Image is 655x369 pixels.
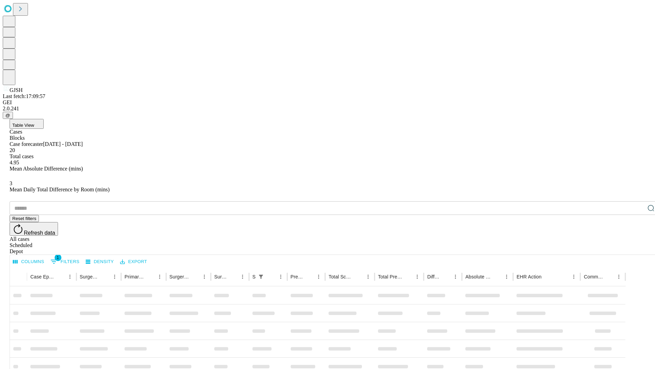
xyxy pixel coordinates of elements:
button: @ [3,112,13,119]
span: Refresh data [24,230,55,236]
button: Sort [145,272,155,282]
button: Menu [155,272,164,282]
button: Menu [110,272,119,282]
button: Table View [10,119,44,129]
button: Menu [363,272,373,282]
span: Total cases [10,153,33,159]
button: Reset filters [10,215,39,222]
div: EHR Action [516,274,541,279]
button: Density [84,257,116,267]
button: Show filters [256,272,266,282]
button: Show filters [49,256,81,267]
span: GJSH [10,87,23,93]
span: 20 [10,147,15,153]
button: Sort [492,272,502,282]
div: Total Predicted Duration [378,274,403,279]
button: Sort [190,272,200,282]
button: Menu [65,272,75,282]
div: Surgeon Name [80,274,100,279]
button: Menu [238,272,247,282]
span: Mean Absolute Difference (mins) [10,166,83,172]
div: Predicted In Room Duration [291,274,304,279]
button: Sort [403,272,412,282]
button: Menu [569,272,579,282]
button: Sort [605,272,614,282]
button: Menu [502,272,511,282]
button: Sort [228,272,238,282]
span: Table View [12,123,34,128]
span: @ [5,113,10,118]
div: Case Epic Id [30,274,55,279]
button: Sort [354,272,363,282]
button: Menu [276,272,286,282]
button: Menu [451,272,460,282]
button: Sort [441,272,451,282]
div: Primary Service [125,274,144,279]
div: GEI [3,99,652,106]
span: [DATE] - [DATE] [43,141,83,147]
div: Total Scheduled Duration [329,274,353,279]
button: Sort [542,272,552,282]
button: Sort [266,272,276,282]
span: Mean Daily Total Difference by Room (mins) [10,187,110,192]
button: Export [118,257,149,267]
button: Menu [412,272,422,282]
div: Scheduled In Room Duration [252,274,256,279]
button: Menu [614,272,624,282]
span: 4.95 [10,160,19,165]
div: Comments [584,274,603,279]
div: Absolute Difference [465,274,492,279]
div: Surgery Date [214,274,228,279]
div: 2.0.241 [3,106,652,112]
div: Difference [427,274,440,279]
button: Select columns [11,257,46,267]
span: Last fetch: 17:09:57 [3,93,45,99]
button: Menu [314,272,323,282]
span: Case forecaster [10,141,43,147]
button: Sort [304,272,314,282]
button: Refresh data [10,222,58,236]
span: 3 [10,180,12,186]
div: 1 active filter [256,272,266,282]
div: Surgery Name [170,274,189,279]
span: Reset filters [12,216,36,221]
button: Sort [56,272,65,282]
span: 1 [55,254,61,261]
button: Menu [200,272,209,282]
button: Sort [100,272,110,282]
